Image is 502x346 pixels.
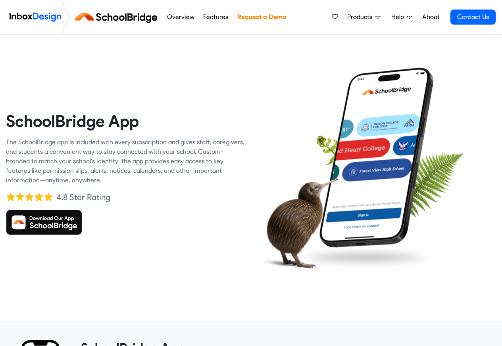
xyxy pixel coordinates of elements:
a: About [420,9,442,25]
a: Contact Us [450,10,496,25]
span: Products [347,12,375,22]
a: Overview [165,9,196,25]
a: Products [344,9,384,25]
span: Help [391,12,407,22]
img: phone.png [314,67,440,248]
div: 4.8 Star Rating [56,191,110,203]
a: Request a Demo [235,9,288,25]
img: Download SchoolBridge App [6,210,82,235]
heading: SchoolBridge App [6,111,245,131]
a: Features [201,9,231,25]
a: Help [388,9,415,25]
img: shadow.png [298,243,433,272]
div: The SchoolBridge app is included with every subscription and gives staff, caregivers, and student... [6,138,245,185]
img: kiwi_bird.png [257,171,338,275]
img: schoolbridge logo [73,8,162,27]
